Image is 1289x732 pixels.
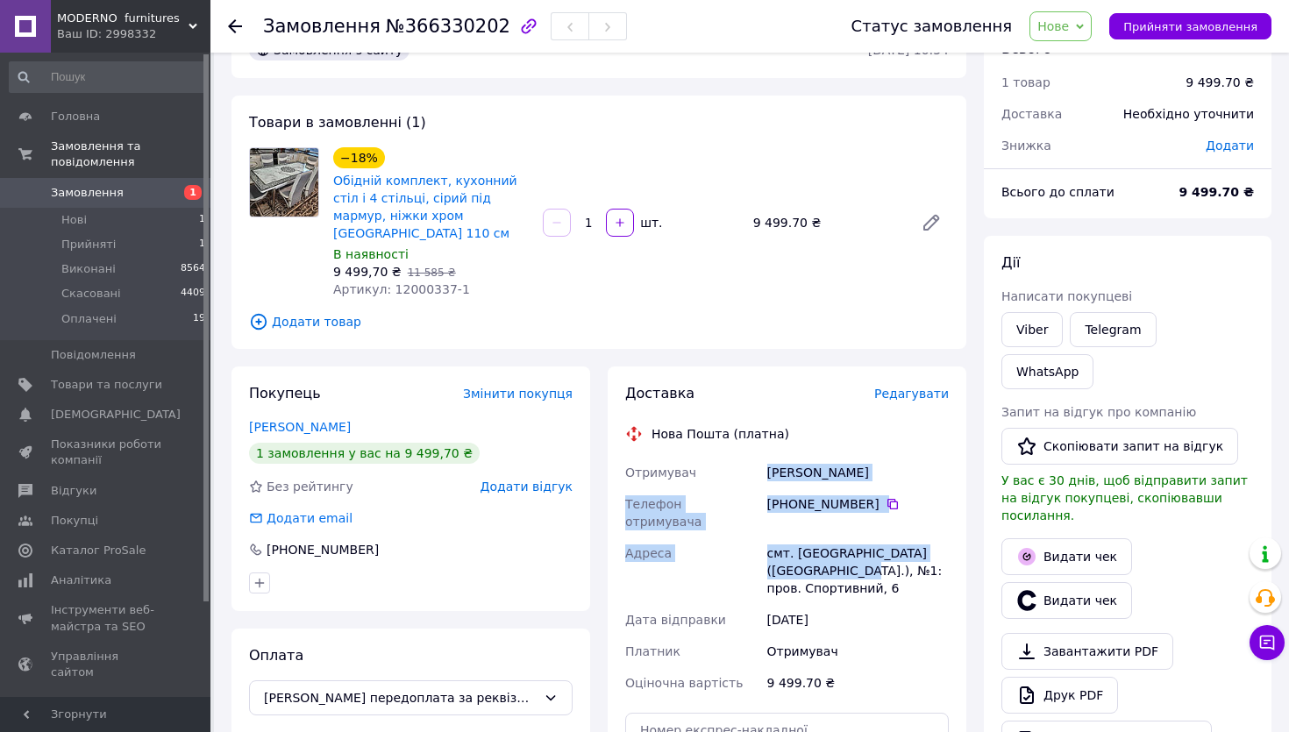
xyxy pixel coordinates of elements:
span: Покупці [51,513,98,529]
span: Адреса [625,546,672,560]
span: Оплата [249,647,303,664]
span: Додати відгук [481,480,573,494]
span: Телефон отримувача [625,497,701,529]
span: Доставка [1001,107,1062,121]
button: Скопіювати запит на відгук [1001,428,1238,465]
span: 11 585 ₴ [408,267,456,279]
span: Інструменти веб-майстра та SEO [51,602,162,634]
button: Видати чек [1001,538,1132,575]
span: Дата відправки [625,613,726,627]
span: Відгуки [51,483,96,499]
span: 1 [199,237,205,252]
span: Запит на відгук про компанію [1001,405,1196,419]
span: Отримувач [625,465,696,480]
div: Додати email [265,509,354,527]
span: 19 [193,311,205,327]
div: шт. [636,214,664,231]
div: Нова Пошта (платна) [647,425,794,443]
button: Чат з покупцем [1250,625,1285,660]
div: Отримувач [764,636,952,667]
span: 8564 [181,261,205,277]
a: Viber [1001,312,1063,347]
span: 9 499,70 ₴ [333,265,402,279]
a: Редагувати [914,205,949,240]
span: Аналітика [51,572,111,588]
span: Прийняти замовлення [1123,20,1257,33]
div: Ваш ID: 2998332 [57,26,210,42]
div: [PHONE_NUMBER] [265,541,381,558]
span: 1 товар [1001,75,1050,89]
a: Завантажити PDF [1001,633,1173,670]
span: В наявності [333,247,409,261]
span: 4409 [181,286,205,302]
span: Оплачені [61,311,117,327]
span: Доставка [625,385,694,402]
span: Знижка [1001,139,1051,153]
span: Всього до сплати [1001,185,1115,199]
input: Пошук [9,61,207,93]
span: Гаманець компанії [51,694,162,726]
span: Покупець [249,385,321,402]
span: Управління сайтом [51,649,162,680]
span: Написати покупцеві [1001,289,1132,303]
span: Головна [51,109,100,124]
div: Повернутися назад [228,18,242,35]
span: Каталог ProSale [51,543,146,558]
span: Виконані [61,261,116,277]
div: Додати email [247,509,354,527]
a: Telegram [1070,312,1156,347]
img: Обідній комплект, кухонний стіл і 4 стільці, сірий під мармур, ніжки хром Туреччина 110 см [250,148,318,217]
div: −18% [333,147,385,168]
span: Товари в замовленні (1) [249,114,426,131]
div: 1 замовлення у вас на 9 499,70 ₴ [249,443,480,464]
b: 9 499.70 ₴ [1179,185,1254,199]
div: 9 499.70 ₴ [746,210,907,235]
a: WhatsApp [1001,354,1093,389]
a: Друк PDF [1001,677,1118,714]
span: 1 [184,185,202,200]
span: Артикул: 12000337-1 [333,282,470,296]
span: Дії [1001,254,1020,271]
span: Без рейтингу [267,480,353,494]
a: Обідній комплект, кухонний стіл і 4 стільці, сірий під мармур, ніжки хром [GEOGRAPHIC_DATA] 110 см [333,174,517,240]
span: Оціночна вартість [625,676,743,690]
button: Прийняти замовлення [1109,13,1271,39]
span: Змінити покупця [463,387,573,401]
div: 9 499.70 ₴ [764,667,952,699]
span: Товари та послуги [51,377,162,393]
span: Редагувати [874,387,949,401]
span: №366330202 [386,16,510,37]
div: Необхідно уточнити [1113,95,1264,133]
a: [PERSON_NAME] [249,420,351,434]
div: смт. [GEOGRAPHIC_DATA] ([GEOGRAPHIC_DATA].), №1: пров. Спортивний, 6 [764,537,952,604]
span: [PERSON_NAME] передоплата за реквізитами [264,688,537,707]
span: Замовлення [51,185,124,201]
span: Замовлення та повідомлення [51,139,210,170]
span: Платник [625,644,680,658]
div: [PHONE_NUMBER] [767,495,949,513]
span: Додати [1206,139,1254,153]
div: [PERSON_NAME] [764,457,952,488]
span: Показники роботи компанії [51,437,162,468]
span: 1 [199,212,205,228]
span: У вас є 30 днів, щоб відправити запит на відгук покупцеві, скопіювавши посилання. [1001,473,1248,522]
span: Прийняті [61,237,116,252]
span: Нові [61,212,87,228]
span: Повідомлення [51,347,136,363]
span: Скасовані [61,286,121,302]
div: 9 499.70 ₴ [1186,74,1254,91]
div: [DATE] [764,604,952,636]
button: Видати чек [1001,582,1132,619]
span: [DEMOGRAPHIC_DATA] [51,407,181,423]
div: Статус замовлення [851,18,1013,35]
span: Нове [1037,19,1069,33]
span: MODERNO furnitures [57,11,189,26]
span: Додати товар [249,312,949,331]
span: Замовлення [263,16,381,37]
